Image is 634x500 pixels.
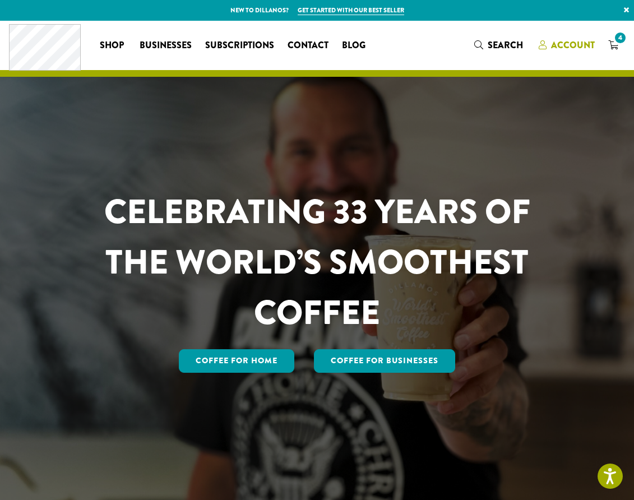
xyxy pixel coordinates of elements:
[551,39,595,52] span: Account
[179,349,294,373] a: Coffee for Home
[288,39,328,53] span: Contact
[100,39,124,53] span: Shop
[468,36,532,54] a: Search
[488,39,523,52] span: Search
[314,349,455,373] a: Coffee For Businesses
[205,39,274,53] span: Subscriptions
[298,6,404,15] a: Get started with our best seller
[93,36,133,54] a: Shop
[342,39,365,53] span: Blog
[86,187,549,338] h1: CELEBRATING 33 YEARS OF THE WORLD’S SMOOTHEST COFFEE
[140,39,192,53] span: Businesses
[613,30,628,45] span: 4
